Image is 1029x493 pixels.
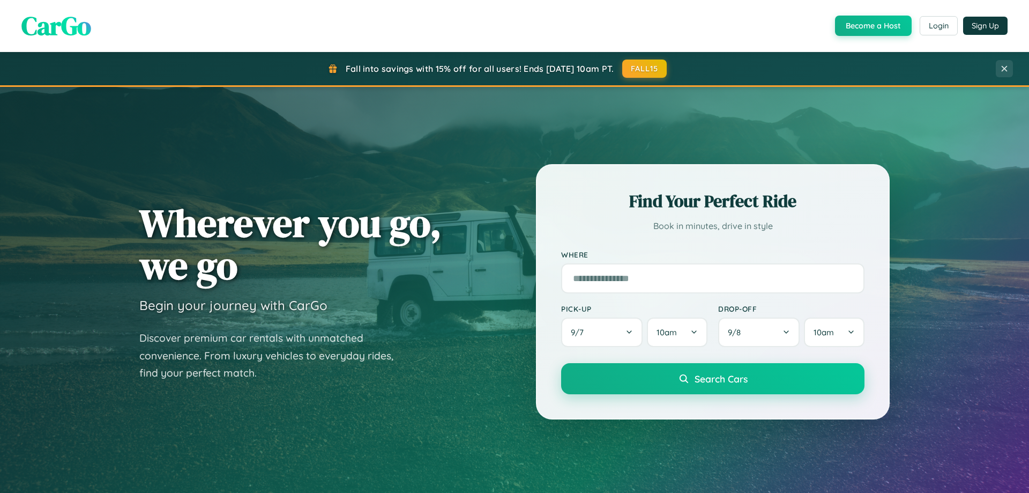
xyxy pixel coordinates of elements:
[835,16,912,36] button: Become a Host
[695,373,748,385] span: Search Cars
[963,17,1008,35] button: Sign Up
[139,202,442,286] h1: Wherever you go, we go
[622,60,667,78] button: FALL15
[814,327,834,337] span: 10am
[561,250,864,259] label: Where
[571,327,589,337] span: 9 / 7
[139,297,327,313] h3: Begin your journey with CarGo
[561,363,864,394] button: Search Cars
[718,304,864,313] label: Drop-off
[728,327,746,337] span: 9 / 8
[346,63,614,74] span: Fall into savings with 15% off for all users! Ends [DATE] 10am PT.
[647,318,707,347] button: 10am
[718,318,800,347] button: 9/8
[21,8,91,43] span: CarGo
[561,318,643,347] button: 9/7
[561,218,864,234] p: Book in minutes, drive in style
[561,189,864,213] h2: Find Your Perfect Ride
[139,329,407,382] p: Discover premium car rentals with unmatched convenience. From luxury vehicles to everyday rides, ...
[804,318,864,347] button: 10am
[657,327,677,337] span: 10am
[561,304,707,313] label: Pick-up
[920,16,958,35] button: Login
